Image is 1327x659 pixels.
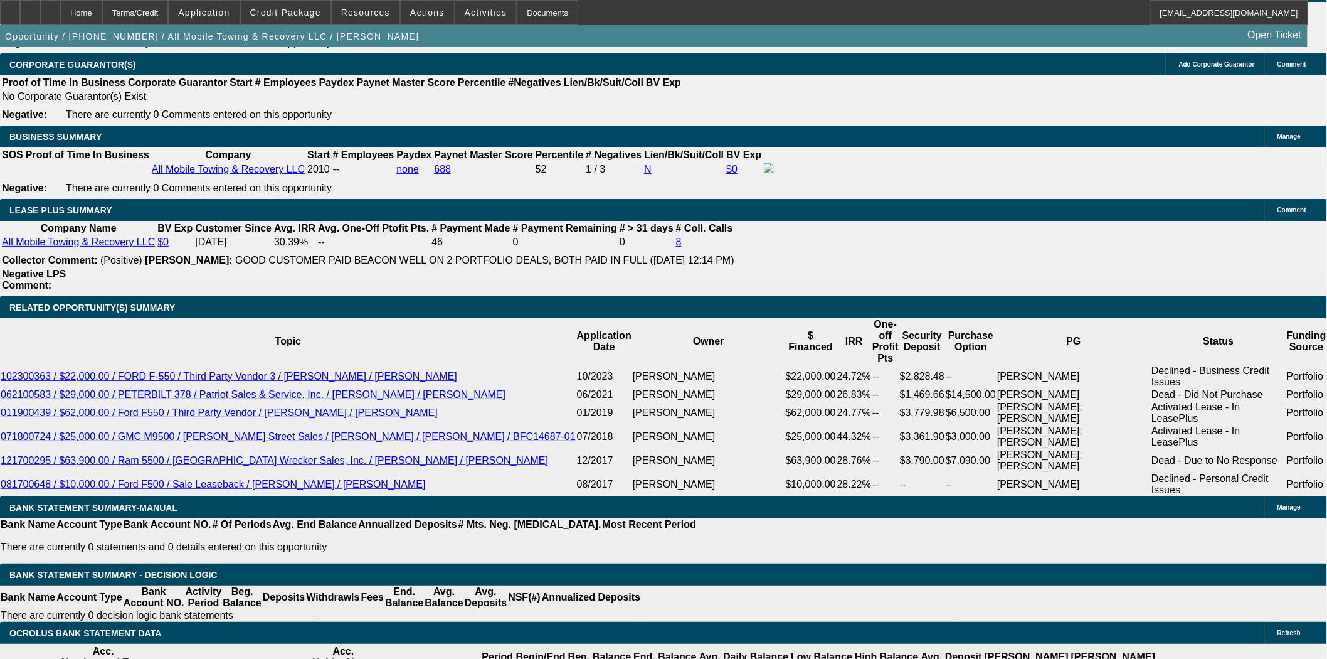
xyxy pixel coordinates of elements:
th: Fees [361,586,384,609]
span: Refresh [1277,630,1301,636]
a: 011900439 / $62,000.00 / Ford F550 / Third Party Vendor / [PERSON_NAME] / [PERSON_NAME] [1,407,438,418]
span: GOOD CUSTOMER PAID BEACON WELL ON 2 PORTFOLIO DEALS, BOTH PAID IN FULL ([DATE] 12:14 PM) [235,255,734,265]
a: Open Ticket [1243,24,1306,46]
a: All Mobile Towing & Recovery LLC [152,164,305,174]
td: Portfolio [1286,425,1327,449]
td: $10,000.00 [785,473,837,496]
td: 24.72% [837,365,872,388]
td: -- [872,401,899,425]
td: 0 [512,236,618,249]
th: Bank Account NO. [123,586,185,609]
th: # Of Periods [212,518,272,531]
span: BUSINESS SUMMARY [9,132,102,142]
b: # Employees [333,149,394,160]
span: Add Corporate Guarantor [1179,61,1255,68]
img: facebook-icon.png [764,163,774,173]
th: One-off Profit Pts [872,318,899,365]
td: $63,900.00 [785,449,837,473]
b: # Employees [255,77,317,88]
span: Manage [1277,133,1301,140]
th: Account Type [56,518,123,531]
b: [PERSON_NAME]: [145,255,233,265]
td: [PERSON_NAME]; [PERSON_NAME] [997,401,1151,425]
b: # Negatives [586,149,642,160]
td: 2010 [307,163,330,176]
td: 44.32% [837,425,872,449]
b: Paynet Master Score [434,149,532,160]
td: [PERSON_NAME] [997,365,1151,388]
b: #Negatives [509,77,562,88]
td: $2,828.48 [899,365,945,388]
td: 08/2017 [576,473,632,496]
td: $14,500.00 [945,388,997,401]
td: -- [899,473,945,496]
td: 01/2019 [576,401,632,425]
b: Start [307,149,330,160]
td: [PERSON_NAME] [632,388,785,401]
span: Comment [1277,61,1306,68]
td: $25,000.00 [785,425,837,449]
a: 102300363 / $22,000.00 / FORD F-550 / Third Party Vendor 3 / [PERSON_NAME] / [PERSON_NAME] [1,371,457,382]
span: LEASE PLUS SUMMARY [9,205,112,215]
th: Avg. Balance [424,586,463,609]
a: 071800724 / $25,000.00 / GMC M9500 / [PERSON_NAME] Street Sales / [PERSON_NAME] / [PERSON_NAME] /... [1,431,576,442]
span: RELATED OPPORTUNITY(S) SUMMARY [9,303,175,313]
b: Paydex [319,77,354,88]
td: -- [872,388,899,401]
a: All Mobile Towing & Recovery LLC [2,237,155,247]
td: [PERSON_NAME] [997,473,1151,496]
span: (Positive) [100,255,142,265]
td: -- [945,365,997,388]
b: Corporate Guarantor [128,77,227,88]
td: $3,000.00 [945,425,997,449]
span: Resources [341,8,390,18]
td: $6,500.00 [945,401,997,425]
th: Owner [632,318,785,365]
td: $1,469.66 [899,388,945,401]
td: [PERSON_NAME] [632,473,785,496]
th: Deposits [262,586,306,609]
div: 1 / 3 [586,164,642,175]
th: Annualized Deposits [357,518,457,531]
a: 081700648 / $10,000.00 / Ford F500 / Sale Leaseback / [PERSON_NAME] / [PERSON_NAME] [1,479,426,490]
td: -- [872,473,899,496]
a: N [644,164,652,174]
td: [PERSON_NAME] [632,365,785,388]
th: Account Type [56,586,123,609]
td: 28.76% [837,449,872,473]
a: $0 [726,164,738,174]
b: Avg. One-Off Ptofit Pts. [318,223,429,233]
th: Security Deposit [899,318,945,365]
th: Annualized Deposits [541,586,641,609]
td: 07/2018 [576,425,632,449]
td: $3,790.00 [899,449,945,473]
p: There are currently 0 statements and 0 details entered on this opportunity [1,542,696,553]
b: Paydex [396,149,431,160]
span: Manage [1277,504,1301,511]
th: $ Financed [785,318,837,365]
td: Portfolio [1286,365,1327,388]
span: Application [178,8,230,18]
b: Company Name [41,223,117,233]
a: 8 [676,237,682,247]
th: Activity Period [185,586,223,609]
a: 062100583 / $29,000.00 / PETERBILT 378 / Patriot Sales & Service, Inc. / [PERSON_NAME] / [PERSON_... [1,389,505,400]
td: 28.22% [837,473,872,496]
b: # Payment Remaining [513,223,617,233]
span: Bank Statement Summary - Decision Logic [9,570,218,580]
th: IRR [837,318,872,365]
span: BANK STATEMENT SUMMARY-MANUAL [9,503,177,513]
td: 26.83% [837,388,872,401]
span: Credit Package [250,8,321,18]
span: There are currently 0 Comments entered on this opportunity [66,109,332,120]
button: Resources [332,1,399,24]
b: Collector Comment: [2,255,98,265]
th: Proof of Time In Business [1,77,126,89]
span: -- [333,164,340,174]
a: $0 [157,237,169,247]
th: Funding Source [1286,318,1327,365]
b: Paynet Master Score [357,77,455,88]
a: 121700295 / $63,900.00 / Ram 5500 / [GEOGRAPHIC_DATA] Wrecker Sales, Inc. / [PERSON_NAME] / [PERS... [1,455,548,466]
td: No Corporate Guarantor(s) Exist [1,90,687,103]
th: # Mts. Neg. [MEDICAL_DATA]. [458,518,602,531]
